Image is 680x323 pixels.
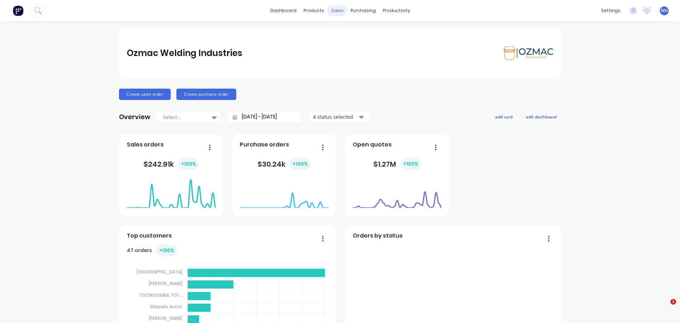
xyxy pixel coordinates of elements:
div: + 100 % [290,158,311,170]
div: $ 30.24k [257,158,311,170]
span: Open quotes [353,140,392,149]
div: + 100 % [156,245,177,256]
tspan: Wippells Autos [150,303,182,310]
img: Ozmac Welding Industries [504,46,553,60]
div: settings [597,5,624,16]
div: 47 orders [127,245,177,256]
tspan: TOOWOOMBA TOY... [139,292,182,298]
tspan: [PERSON_NAME] [149,280,182,286]
button: Create sales order [119,89,171,100]
div: Ozmac Welding Industries [127,46,242,60]
span: MH [661,7,668,14]
div: $ 242.91k [143,158,199,170]
tspan: [PERSON_NAME] [149,315,182,321]
div: sales [328,5,347,16]
span: 1 [670,299,676,305]
span: Orders by status [353,232,403,240]
button: add card [491,112,517,121]
div: productivity [379,5,414,16]
button: Create purchase order [176,89,236,100]
a: dashboard [267,5,300,16]
div: 4 status selected [313,113,358,121]
div: + 100 % [178,158,199,170]
div: purchasing [347,5,379,16]
div: + 100 % [400,158,421,170]
div: products [300,5,328,16]
iframe: Intercom live chat [656,299,673,316]
button: edit dashboard [521,112,561,121]
button: 4 status selected [309,112,369,122]
div: $ 1.27M [373,158,421,170]
img: Factory [13,5,23,16]
tspan: [GEOGRAPHIC_DATA] [137,269,182,275]
span: Purchase orders [240,140,289,149]
span: Sales orders [127,140,164,149]
div: Overview [119,110,151,124]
